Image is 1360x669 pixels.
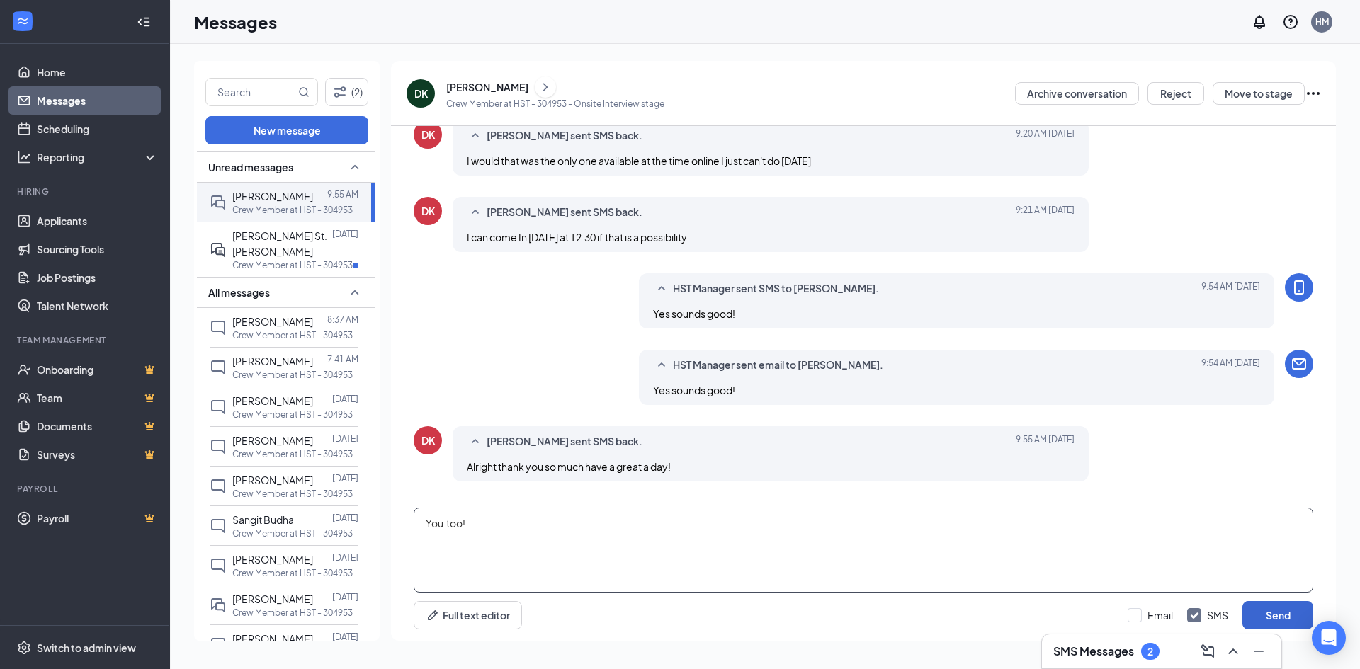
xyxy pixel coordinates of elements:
span: [DATE] 9:21 AM [1016,204,1075,221]
svg: DoubleChat [210,194,227,211]
svg: ChevronRight [538,79,552,96]
div: Switch to admin view [37,641,136,655]
span: [PERSON_NAME] [232,434,313,447]
svg: ChatInactive [210,518,227,534]
p: 9:55 AM [327,188,358,200]
a: SurveysCrown [37,440,158,469]
svg: Settings [17,641,31,655]
span: [PERSON_NAME] [232,593,313,605]
span: All messages [208,285,270,299]
svg: ChatInactive [210,636,227,653]
svg: Notifications [1251,13,1268,30]
svg: SmallChevronUp [653,357,670,374]
textarea: You too! [414,508,1313,593]
p: [DATE] [332,512,358,524]
svg: ChatInactive [210,359,227,376]
span: [PERSON_NAME] [232,632,313,645]
svg: ActiveDoubleChat [210,241,227,258]
svg: SmallChevronUp [467,433,484,450]
svg: DoubleChat [210,597,227,614]
button: Minimize [1247,640,1270,663]
button: ChevronUp [1222,640,1245,663]
div: DK [414,86,428,101]
svg: MobileSms [1291,279,1308,296]
svg: Minimize [1250,643,1267,660]
p: Crew Member at HST - 304953 [232,369,353,381]
span: I would that was the only one available at the time online I just can't do [DATE] [467,154,811,167]
svg: ComposeMessage [1199,643,1216,660]
input: Search [206,79,295,105]
svg: ChatInactive [210,438,227,455]
span: I can come In [DATE] at 12:30 if that is a possibility [467,231,687,244]
svg: ChatInactive [210,557,227,574]
span: [PERSON_NAME] sent SMS back. [487,204,642,221]
p: Crew Member at HST - 304953 [232,329,353,341]
a: PayrollCrown [37,504,158,532]
span: Yes sounds good! [653,307,735,320]
div: Team Management [17,334,155,346]
svg: SmallChevronUp [346,284,363,301]
p: Crew Member at HST - 304953 [232,408,353,421]
a: Applicants [37,207,158,235]
p: [DATE] [332,228,358,240]
svg: ChatInactive [210,399,227,416]
h3: SMS Messages [1053,644,1134,659]
p: [DATE] [332,551,358,564]
div: DK [421,433,435,447]
p: Crew Member at HST - 304953 [232,448,353,460]
svg: SmallChevronUp [467,127,484,144]
p: [DATE] [332,393,358,405]
p: Crew Member at HST - 304953 - Onsite Interview stage [446,98,664,110]
a: Scheduling [37,115,158,143]
svg: Email [1291,355,1308,372]
div: 2 [1147,646,1153,658]
span: [PERSON_NAME] [232,315,313,328]
p: Crew Member at HST - 304953 [232,204,353,216]
span: [PERSON_NAME] sent SMS back. [487,127,642,144]
span: HST Manager sent SMS to [PERSON_NAME]. [673,280,879,297]
a: Sourcing Tools [37,235,158,263]
a: Home [37,58,158,86]
svg: SmallChevronUp [346,159,363,176]
span: [PERSON_NAME] [232,553,313,566]
button: Reject [1147,82,1204,105]
svg: ChatInactive [210,478,227,495]
div: DK [421,127,435,142]
svg: SmallChevronUp [653,280,670,297]
p: [DATE] [332,631,358,643]
p: Crew Member at HST - 304953 [232,607,353,619]
span: Sangit Budha [232,513,294,526]
button: ChevronRight [535,76,556,98]
p: [DATE] [332,472,358,484]
a: DocumentsCrown [37,412,158,440]
span: [PERSON_NAME] [232,394,313,407]
span: [DATE] 9:54 AM [1201,357,1260,374]
h1: Messages [194,10,277,34]
svg: ChevronUp [1225,643,1242,660]
div: DK [421,204,435,218]
div: Hiring [17,185,155,198]
a: Messages [37,86,158,115]
svg: Collapse [137,15,151,29]
span: [DATE] 9:20 AM [1016,127,1075,144]
span: [DATE] 9:55 AM [1016,433,1075,450]
a: OnboardingCrown [37,355,158,384]
button: Send [1242,601,1313,629]
span: [PERSON_NAME] [232,474,313,486]
a: TeamCrown [37,384,158,412]
svg: Analysis [17,150,31,164]
div: Payroll [17,483,155,495]
button: Move to stage [1213,82,1305,105]
button: Filter (2) [325,78,368,106]
span: [PERSON_NAME] [232,190,313,202]
div: Reporting [37,150,159,164]
p: Crew Member at HST - 304953 [232,488,353,500]
svg: SmallChevronUp [467,204,484,221]
svg: MagnifyingGlass [298,86,310,98]
span: Yes sounds good! [653,384,735,396]
p: [DATE] [332,433,358,445]
a: Talent Network [37,292,158,320]
p: [DATE] [332,591,358,603]
span: Alright thank you so much have a great a day! [467,460,671,473]
p: Crew Member at HST - 304953 [232,567,353,579]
